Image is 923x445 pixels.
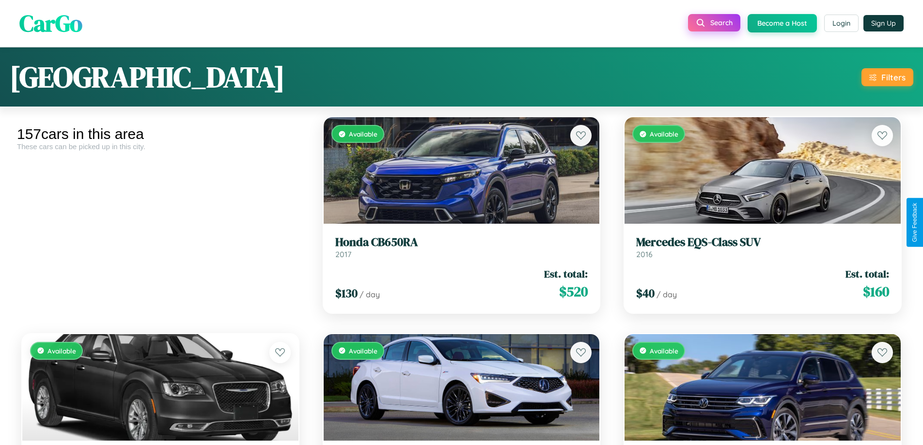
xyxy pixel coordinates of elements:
h3: Mercedes EQS-Class SUV [636,235,889,249]
span: $ 520 [559,282,588,301]
span: $ 130 [335,285,358,301]
div: Give Feedback [911,203,918,242]
span: CarGo [19,7,82,39]
button: Search [688,14,740,31]
button: Become a Host [748,14,817,32]
span: Available [349,130,377,138]
span: 2016 [636,249,653,259]
h1: [GEOGRAPHIC_DATA] [10,57,285,97]
div: Filters [881,72,906,82]
span: / day [657,290,677,299]
span: Available [47,347,76,355]
a: Mercedes EQS-Class SUV2016 [636,235,889,259]
button: Filters [861,68,913,86]
span: Available [650,347,678,355]
span: Est. total: [544,267,588,281]
span: / day [360,290,380,299]
button: Login [824,15,859,32]
span: $ 40 [636,285,655,301]
span: Available [349,347,377,355]
span: 2017 [335,249,351,259]
h3: Honda CB650RA [335,235,588,249]
span: Est. total: [845,267,889,281]
span: $ 160 [863,282,889,301]
div: 157 cars in this area [17,126,304,142]
a: Honda CB650RA2017 [335,235,588,259]
span: Available [650,130,678,138]
div: These cars can be picked up in this city. [17,142,304,151]
button: Sign Up [863,15,904,31]
span: Search [710,18,733,27]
